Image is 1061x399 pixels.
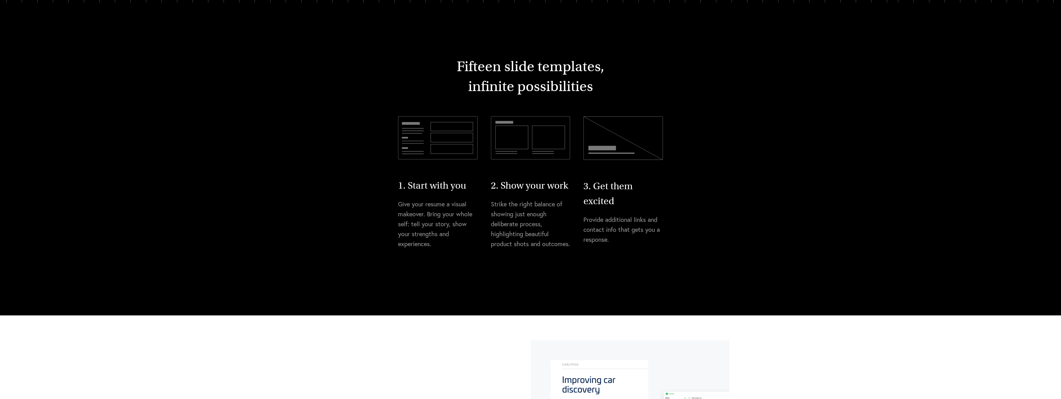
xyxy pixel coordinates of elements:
[583,215,663,245] p: Provide additional links and contact info that gets you a response.
[583,179,663,209] h4: 3. Get them excited
[398,199,478,249] p: Give your resume a visual makeover. Bring your whole self: tell your story, show your strengths a...
[398,116,478,160] img: template-intro.svg
[491,116,570,160] img: template-show.svg
[398,178,478,193] h4: 1. Start with you
[491,178,570,193] h4: 2. Show your work
[583,116,663,160] img: template-excite.svg
[398,57,663,96] h2: Fifteen slide templates, infinite possibilities
[491,199,570,249] p: Strike the right balance of showing just enough deliberate process, highlighting beautiful produc...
